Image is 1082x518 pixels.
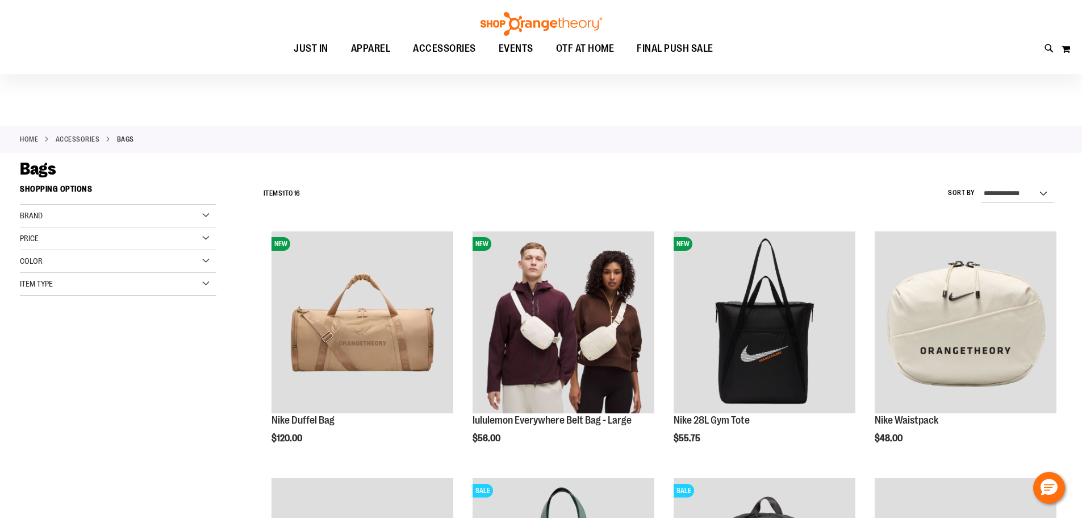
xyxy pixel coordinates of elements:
a: EVENTS [487,36,545,62]
span: OTF AT HOME [556,36,615,61]
img: Nike 28L Gym Tote [674,231,855,413]
span: 1 [282,189,285,197]
img: Nike Waistpack [875,231,1056,413]
span: NEW [271,237,290,251]
strong: Shopping Options [20,179,216,205]
img: Nike Duffel Bag [271,231,453,413]
span: SALE [674,484,694,498]
span: Item Type [20,279,53,288]
a: Nike 28L Gym ToteNEW [674,231,855,415]
a: ACCESSORIES [56,134,100,144]
span: NEW [473,237,491,251]
span: $55.75 [674,433,702,444]
span: EVENTS [499,36,533,61]
div: product [266,226,459,473]
strong: Bags [117,134,134,144]
span: APPAREL [351,36,391,61]
button: Hello, have a question? Let’s chat. [1033,472,1065,504]
span: Brand [20,211,43,220]
img: Shop Orangetheory [479,12,604,36]
div: product [668,226,861,473]
a: Nike Waistpack [875,231,1056,415]
a: Nike 28L Gym Tote [674,415,750,426]
a: Nike Waistpack [875,415,938,426]
a: ACCESSORIES [402,36,487,61]
a: FINAL PUSH SALE [625,36,725,62]
span: 16 [294,189,300,197]
span: Color [20,256,43,266]
span: ACCESSORIES [413,36,476,61]
span: JUST IN [294,36,328,61]
span: $56.00 [473,433,502,444]
h2: Items to [264,185,300,202]
div: product [869,226,1062,473]
div: product [467,226,660,473]
span: SALE [473,484,493,498]
img: lululemon Everywhere Belt Bag - Large [473,231,654,413]
span: $120.00 [271,433,304,444]
a: APPAREL [340,36,402,62]
a: lululemon Everywhere Belt Bag - Large [473,415,632,426]
span: Bags [20,159,56,179]
a: JUST IN [282,36,340,62]
span: Price [20,234,39,243]
a: Nike Duffel BagNEW [271,231,453,415]
span: FINAL PUSH SALE [637,36,713,61]
a: lululemon Everywhere Belt Bag - LargeNEW [473,231,654,415]
a: Nike Duffel Bag [271,415,335,426]
span: $48.00 [875,433,904,444]
label: Sort By [948,188,975,198]
a: Home [20,134,38,144]
span: NEW [674,237,692,251]
a: OTF AT HOME [545,36,626,62]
